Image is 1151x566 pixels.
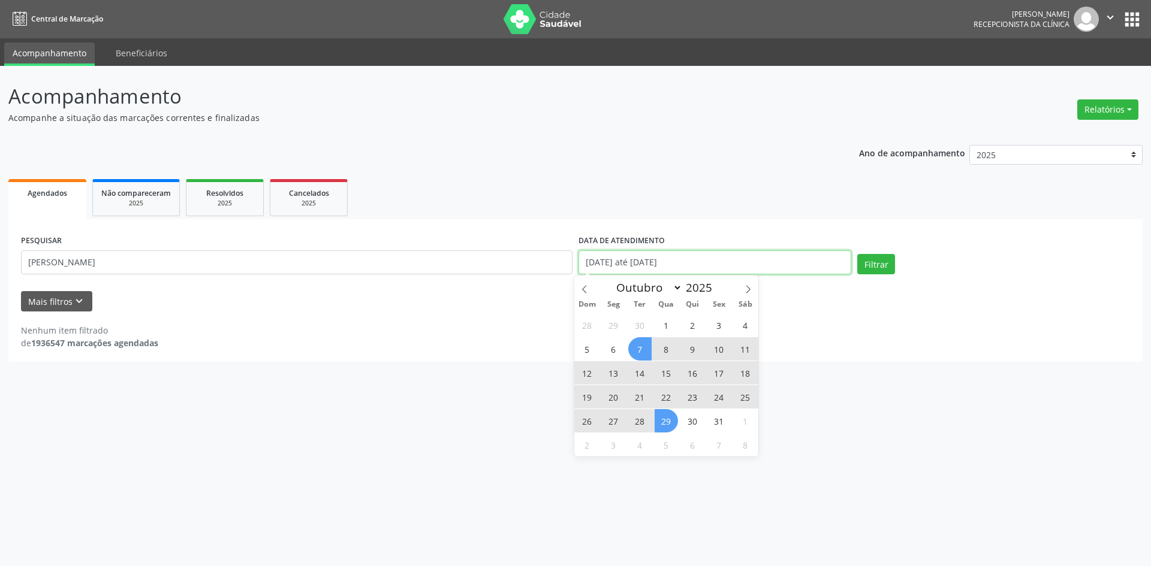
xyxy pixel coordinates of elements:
span: Resolvidos [206,188,243,198]
a: Acompanhamento [4,43,95,66]
div: [PERSON_NAME] [974,9,1069,19]
span: Outubro 30, 2025 [681,409,704,432]
span: Novembro 6, 2025 [681,433,704,456]
div: 2025 [195,199,255,208]
select: Month [611,279,683,296]
span: Outubro 10, 2025 [707,337,731,361]
span: Outubro 2, 2025 [681,313,704,337]
span: Outubro 1, 2025 [655,313,678,337]
p: Acompanhe a situação das marcações correntes e finalizadas [8,111,802,124]
label: PESQUISAR [21,232,62,250]
span: Outubro 26, 2025 [575,409,599,432]
div: 2025 [101,199,171,208]
i: keyboard_arrow_down [73,295,86,308]
span: Outubro 9, 2025 [681,337,704,361]
span: Central de Marcação [31,14,103,24]
span: Dom [574,301,601,308]
span: Outubro 25, 2025 [734,385,757,408]
span: Outubro 19, 2025 [575,385,599,408]
span: Ter [626,301,653,308]
span: Outubro 20, 2025 [602,385,625,408]
span: Outubro 12, 2025 [575,361,599,385]
span: Outubro 11, 2025 [734,337,757,361]
span: Outubro 21, 2025 [628,385,652,408]
span: Setembro 28, 2025 [575,313,599,337]
span: Outubro 3, 2025 [707,313,731,337]
div: de [21,337,158,349]
span: Outubro 8, 2025 [655,337,678,361]
div: 2025 [279,199,339,208]
span: Sex [706,301,732,308]
span: Outubro 23, 2025 [681,385,704,408]
span: Outubro 28, 2025 [628,409,652,432]
strong: 1936547 marcações agendadas [31,337,158,349]
a: Central de Marcação [8,9,103,29]
p: Ano de acompanhamento [859,145,965,160]
button: Filtrar [857,254,895,274]
span: Seg [600,301,626,308]
span: Cancelados [289,188,329,198]
span: Outubro 29, 2025 [655,409,678,432]
span: Novembro 2, 2025 [575,433,599,456]
span: Outubro 17, 2025 [707,361,731,385]
div: Nenhum item filtrado [21,324,158,337]
span: Agendados [28,188,67,198]
span: Não compareceram [101,188,171,198]
span: Outubro 31, 2025 [707,409,731,432]
span: Outubro 15, 2025 [655,361,678,385]
span: Qui [679,301,706,308]
button: apps [1122,9,1143,30]
span: Novembro 4, 2025 [628,433,652,456]
span: Outubro 27, 2025 [602,409,625,432]
span: Setembro 29, 2025 [602,313,625,337]
button: Relatórios [1077,99,1138,120]
input: Year [682,280,722,295]
span: Outubro 18, 2025 [734,361,757,385]
a: Beneficiários [107,43,176,63]
span: Novembro 7, 2025 [707,433,731,456]
button:  [1099,7,1122,32]
img: img [1074,7,1099,32]
span: Outubro 4, 2025 [734,313,757,337]
span: Outubro 16, 2025 [681,361,704,385]
span: Outubro 13, 2025 [602,361,625,385]
span: Novembro 1, 2025 [734,409,757,432]
span: Outubro 14, 2025 [628,361,652,385]
label: DATA DE ATENDIMENTO [578,232,665,250]
span: Setembro 30, 2025 [628,313,652,337]
span: Novembro 3, 2025 [602,433,625,456]
span: Outubro 7, 2025 [628,337,652,361]
i:  [1104,11,1117,24]
button: Mais filtroskeyboard_arrow_down [21,291,92,312]
span: Sáb [732,301,758,308]
span: Outubro 22, 2025 [655,385,678,408]
span: Outubro 24, 2025 [707,385,731,408]
span: Qua [653,301,679,308]
span: Novembro 8, 2025 [734,433,757,456]
span: Outubro 6, 2025 [602,337,625,361]
input: Selecione um intervalo [578,250,851,274]
p: Acompanhamento [8,81,802,111]
span: Outubro 5, 2025 [575,337,599,361]
input: Nome, código do beneficiário ou CPF [21,250,573,274]
span: Novembro 5, 2025 [655,433,678,456]
span: Recepcionista da clínica [974,19,1069,29]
